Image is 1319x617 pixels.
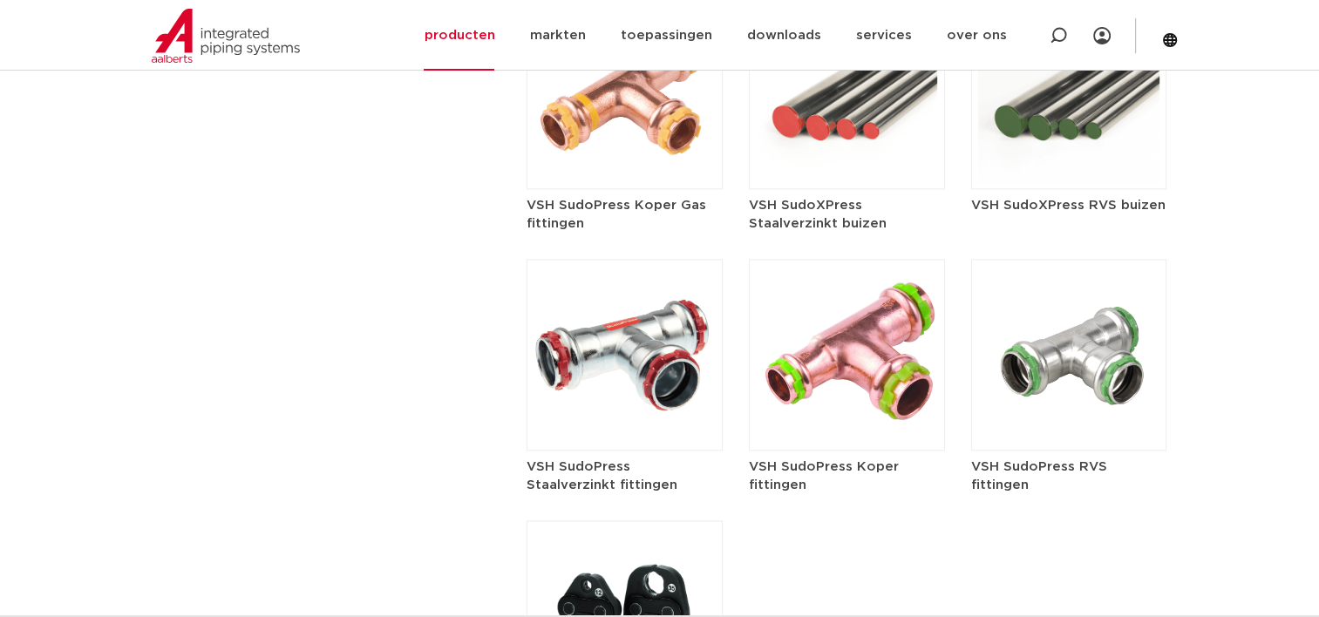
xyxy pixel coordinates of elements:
a: VSH SudoXPress RVS buizen [971,86,1167,214]
a: VSH SudoPress Staalverzinkt fittingen [527,348,723,494]
h5: VSH SudoXPress Staalverzinkt buizen [749,196,945,233]
h5: VSH SudoPress Staalverzinkt fittingen [527,458,723,494]
a: VSH SudoPress Koper fittingen [749,348,945,494]
a: VSH SudoXPress Staalverzinkt buizen [749,86,945,233]
h5: VSH SudoPress Koper Gas fittingen [527,196,723,233]
a: VSH SudoPress Koper Gas fittingen [527,86,723,233]
h5: VSH SudoPress RVS fittingen [971,458,1167,494]
h5: VSH SudoPress Koper fittingen [749,458,945,494]
h5: VSH SudoXPress RVS buizen [971,196,1167,214]
a: VSH SudoPress RVS fittingen [971,348,1167,494]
